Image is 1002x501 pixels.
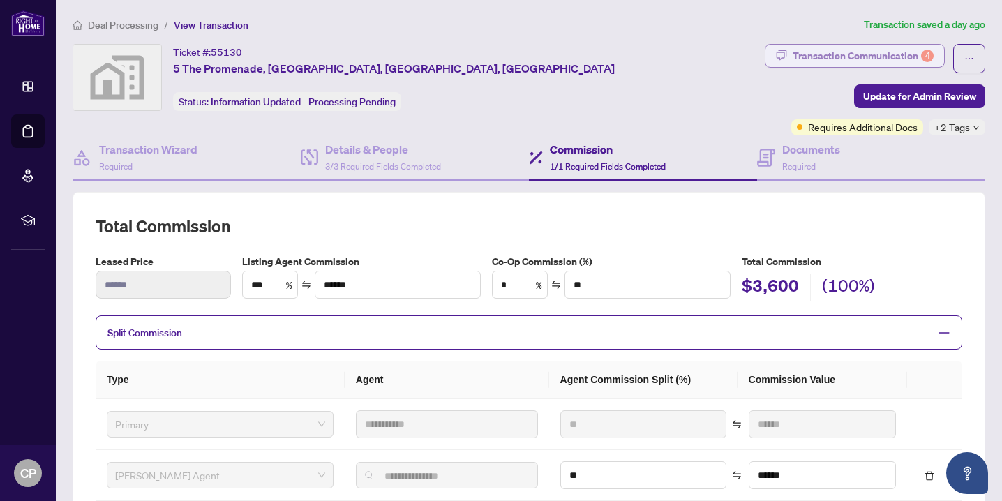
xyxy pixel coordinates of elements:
li: / [164,17,168,33]
span: Requires Additional Docs [808,119,918,135]
span: Information Updated - Processing Pending [211,96,396,108]
span: down [973,124,980,131]
h4: Transaction Wizard [99,141,197,158]
div: 4 [921,50,934,62]
h4: Details & People [325,141,441,158]
div: Transaction Communication [793,45,934,67]
span: swap [732,419,742,429]
span: 55130 [211,46,242,59]
span: swap [301,280,311,290]
span: swap [551,280,561,290]
img: logo [11,10,45,36]
span: Required [782,161,816,172]
span: RAHR Agent [115,465,325,486]
img: search_icon [365,471,373,479]
div: Status: [173,92,401,111]
span: Required [99,161,133,172]
h4: Documents [782,141,840,158]
h2: Total Commission [96,215,962,237]
span: Primary [115,414,325,435]
span: Deal Processing [88,19,158,31]
th: Agent Commission Split (%) [549,361,738,399]
h2: $3,600 [742,274,799,301]
th: Commission Value [738,361,908,399]
span: 1/1 Required Fields Completed [550,161,666,172]
label: Leased Price [96,254,231,269]
h5: Total Commission [742,254,962,269]
div: Split Commission [96,315,962,350]
span: View Transaction [174,19,248,31]
th: Type [96,361,345,399]
div: Ticket #: [173,44,242,60]
span: 3/3 Required Fields Completed [325,161,441,172]
article: Transaction saved a day ago [864,17,985,33]
span: swap [732,470,742,480]
span: +2 Tags [934,119,970,135]
img: svg%3e [73,45,161,110]
span: 5 The Promenade, [GEOGRAPHIC_DATA], [GEOGRAPHIC_DATA], [GEOGRAPHIC_DATA] [173,60,615,77]
label: Co-Op Commission (%) [492,254,731,269]
button: Update for Admin Review [854,84,985,108]
span: home [73,20,82,30]
th: Agent [345,361,549,399]
label: Listing Agent Commission [242,254,481,269]
h2: (100%) [822,274,875,301]
span: Split Commission [107,327,182,339]
span: minus [938,327,950,339]
h4: Commission [550,141,666,158]
span: delete [925,471,934,481]
span: CP [20,463,36,483]
span: ellipsis [964,54,974,63]
button: Transaction Communication4 [765,44,945,68]
span: Update for Admin Review [863,85,976,107]
button: Open asap [946,452,988,494]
